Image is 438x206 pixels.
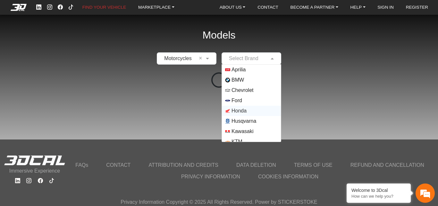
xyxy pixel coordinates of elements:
a: MARKETPLACE [136,3,177,12]
a: FIND YOUR VEHICLE [80,3,129,12]
a: COOKIES INFORMATION [254,171,322,183]
img: Aprilia [225,67,230,72]
span: Honda [232,107,247,115]
a: FAQs [72,159,92,171]
ng-dropdown-panel: Options List [222,64,281,142]
span: KTM [232,138,242,146]
a: CONTACT [102,159,134,171]
img: BMW [225,77,230,83]
span: Chevrolet [232,86,253,94]
p: How can we help you? [351,194,406,199]
a: ABOUT US [217,3,248,12]
img: Honda [225,108,230,113]
h2: Models [202,21,235,50]
a: CONTACT [255,3,281,12]
a: SIGN IN [375,3,396,12]
img: KTM [225,139,230,144]
img: Husqvarna [225,119,230,124]
a: PRIVACY INFORMATION [177,171,244,183]
a: ATTRIBUTION AND CREDITS [145,159,222,171]
span: Kawasaki [232,128,253,135]
a: HELP [348,3,368,12]
a: REFUND AND CANCELLATION [347,159,428,171]
div: Welcome to 3Dcal [351,188,406,193]
span: Clean Field [199,55,204,62]
img: Kawasaki [225,129,230,134]
img: Chevrolet [225,88,230,93]
p: Privacy Information Copyright © 2025 All Rights Reserved. Power by STICKERSTOKE [121,198,317,206]
span: BMW [232,76,244,84]
img: Ford [225,98,230,103]
a: BECOME A PARTNER [288,3,341,12]
a: REGISTER [403,3,431,12]
a: DATA DELETION [232,159,280,171]
a: TERMS OF USE [290,159,336,171]
p: Immersive Experience [4,167,65,175]
span: Husqvarna [232,117,256,125]
span: Ford [232,97,242,104]
span: Aprilia [232,66,246,74]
